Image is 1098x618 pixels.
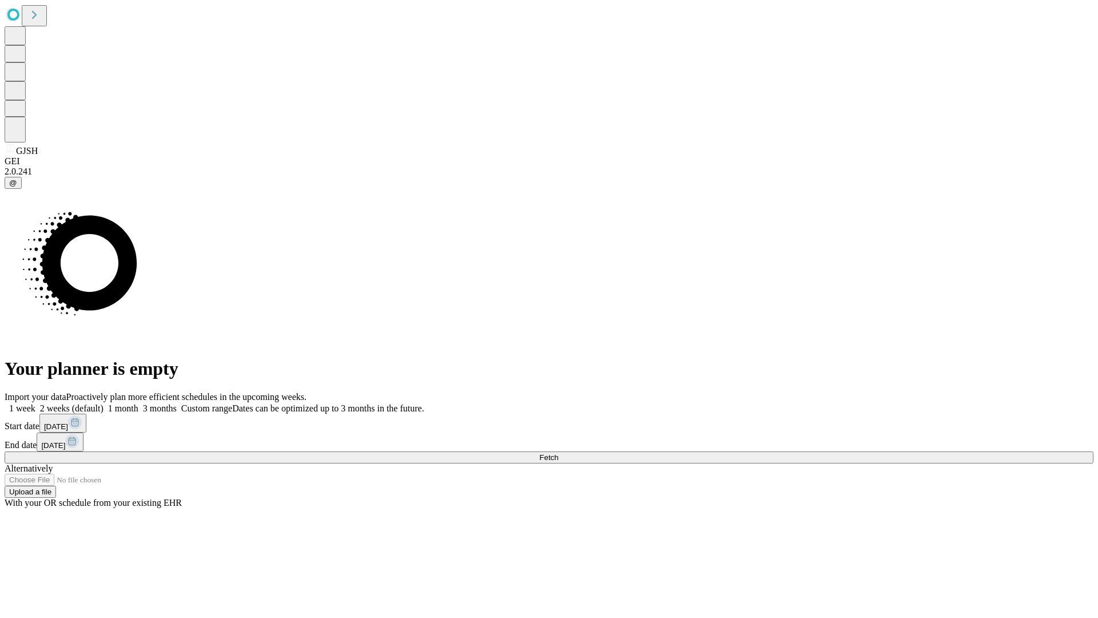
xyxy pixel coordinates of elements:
div: GEI [5,156,1093,167]
span: 1 week [9,403,35,413]
span: With your OR schedule from your existing EHR [5,498,182,508]
div: End date [5,433,1093,451]
div: 2.0.241 [5,167,1093,177]
span: Proactively plan more efficient schedules in the upcoming weeks. [66,392,307,402]
span: [DATE] [44,422,68,431]
span: 2 weeks (default) [40,403,104,413]
span: Fetch [539,453,558,462]
span: Dates can be optimized up to 3 months in the future. [232,403,424,413]
h1: Your planner is empty [5,358,1093,379]
button: [DATE] [37,433,83,451]
span: Custom range [181,403,232,413]
span: 1 month [108,403,138,413]
button: Fetch [5,451,1093,463]
span: Alternatively [5,463,53,473]
div: Start date [5,414,1093,433]
span: Import your data [5,392,66,402]
span: @ [9,179,17,187]
button: [DATE] [39,414,86,433]
span: [DATE] [41,441,65,450]
button: Upload a file [5,486,56,498]
button: @ [5,177,22,189]
span: 3 months [143,403,177,413]
span: GJSH [16,146,38,156]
